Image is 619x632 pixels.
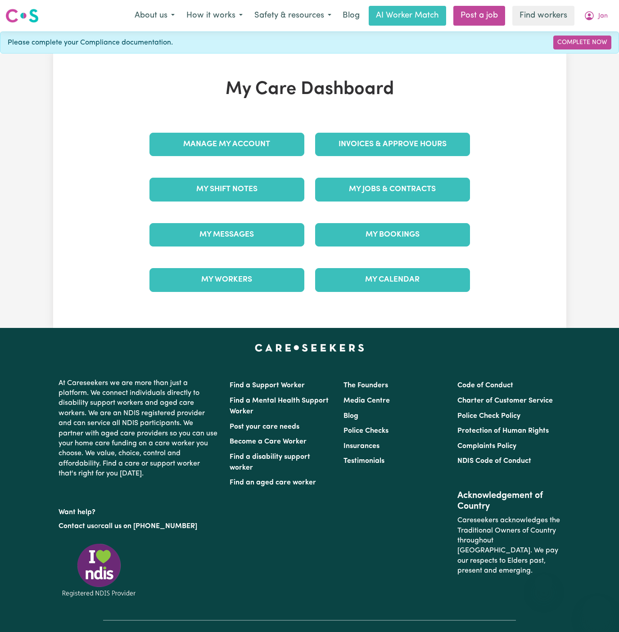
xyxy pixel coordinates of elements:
a: My Messages [149,223,304,247]
img: Registered NDIS provider [59,542,140,598]
a: Complete Now [553,36,611,49]
a: My Calendar [315,268,470,291]
button: How it works [181,6,249,25]
img: Careseekers logo [5,8,39,24]
a: Contact us [59,523,94,530]
a: Manage My Account [149,133,304,156]
p: Careseekers acknowledges the Traditional Owners of Country throughout [GEOGRAPHIC_DATA]. We pay o... [457,512,560,579]
a: Blog [337,6,365,26]
a: call us on [PHONE_NUMBER] [101,523,197,530]
a: My Jobs & Contracts [315,178,470,201]
h2: Acknowledgement of Country [457,490,560,512]
a: Police Check Policy [457,412,520,420]
a: Testimonials [343,457,384,465]
p: or [59,518,219,535]
a: Post your care needs [230,423,299,430]
a: Insurances [343,443,380,450]
a: Code of Conduct [457,382,513,389]
iframe: Button to launch messaging window [583,596,612,625]
a: The Founders [343,382,388,389]
a: Find an aged care worker [230,479,316,486]
a: Post a job [453,6,505,26]
a: AI Worker Match [369,6,446,26]
span: Please complete your Compliance documentation. [8,37,173,48]
p: At Careseekers we are more than just a platform. We connect individuals directly to disability su... [59,375,219,483]
a: Invoices & Approve Hours [315,133,470,156]
p: Want help? [59,504,219,517]
a: Complaints Policy [457,443,516,450]
a: Careseekers home page [255,344,364,351]
a: Protection of Human Rights [457,427,549,435]
a: My Shift Notes [149,178,304,201]
a: My Bookings [315,223,470,247]
a: Police Checks [343,427,389,435]
a: Find workers [512,6,574,26]
a: Find a Mental Health Support Worker [230,397,329,415]
a: NDIS Code of Conduct [457,457,531,465]
a: Media Centre [343,397,390,404]
a: Careseekers logo [5,5,39,26]
a: Blog [343,412,358,420]
a: Find a Support Worker [230,382,305,389]
a: My Workers [149,268,304,291]
button: My Account [578,6,614,25]
a: Become a Care Worker [230,438,307,445]
button: About us [129,6,181,25]
span: Jan [598,11,608,21]
a: Charter of Customer Service [457,397,553,404]
button: Safety & resources [249,6,337,25]
h1: My Care Dashboard [144,79,475,100]
iframe: Close message [535,574,553,592]
a: Find a disability support worker [230,453,310,471]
